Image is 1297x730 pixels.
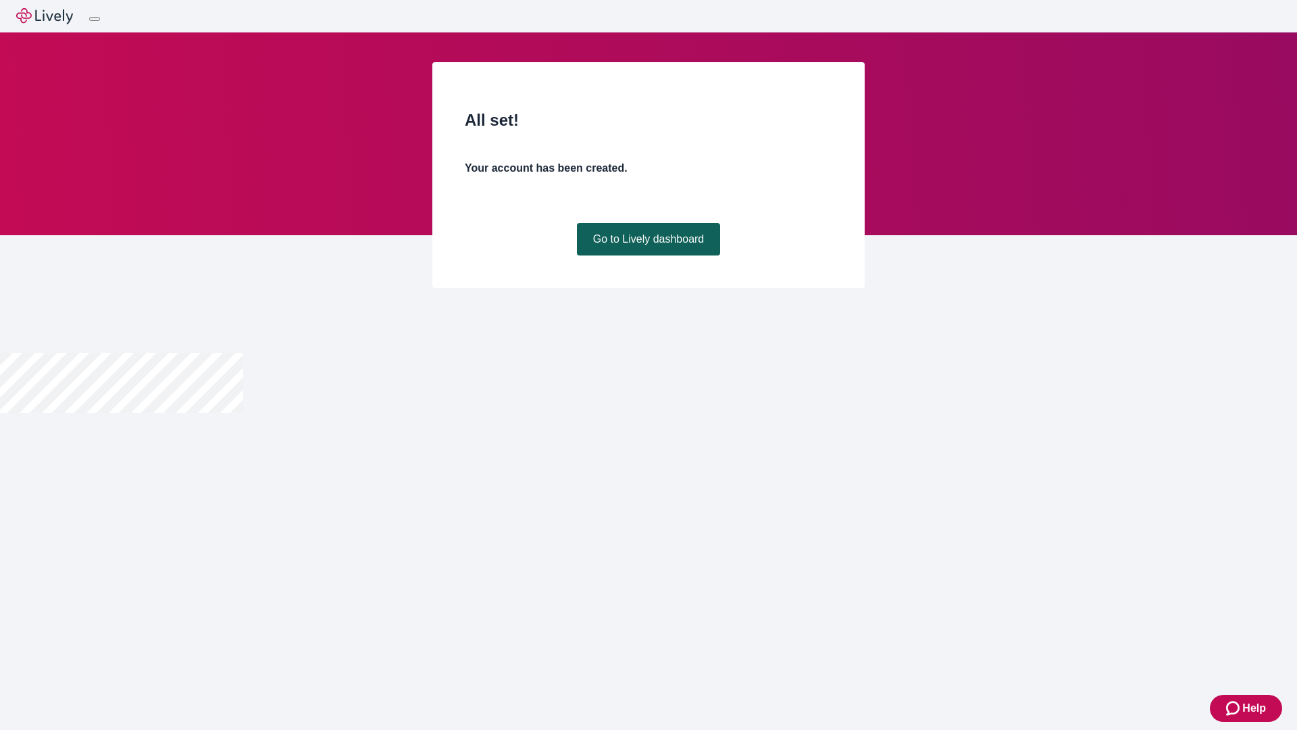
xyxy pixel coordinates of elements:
h2: All set! [465,108,832,132]
svg: Zendesk support icon [1226,700,1242,716]
button: Zendesk support iconHelp [1210,695,1282,722]
button: Log out [89,17,100,21]
h4: Your account has been created. [465,160,832,176]
span: Help [1242,700,1266,716]
a: Go to Lively dashboard [577,223,721,255]
img: Lively [16,8,73,24]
